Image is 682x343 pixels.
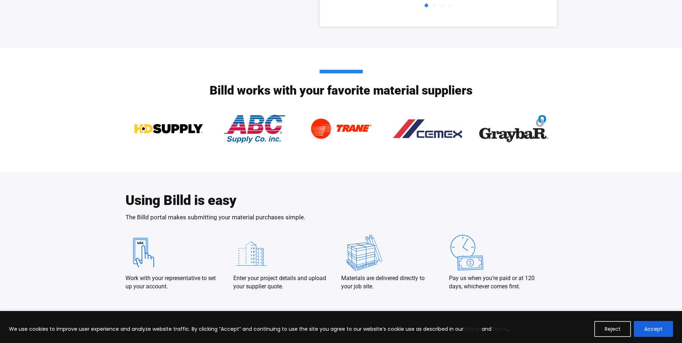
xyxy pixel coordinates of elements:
[210,70,472,96] h2: Billd works with your favorite material suppliers
[125,274,219,291] p: Work with your representative to set up your account.
[449,274,543,291] p: Pay us when you’re paid or at 120 days, whichever comes first.
[233,274,327,291] p: Enter your project details and upload your supplier quote.
[125,214,305,220] p: The Billd portal makes submitting your material purchases simple.
[491,325,508,333] a: Terms
[448,4,452,7] span: Go to slide 4
[125,193,237,207] h2: Using Billd is easy
[9,325,509,333] p: We use cookies to improve user experience and analyze website traffic. By clicking “Accept” and c...
[341,274,435,291] p: Materials are delivered directly to your job site.
[634,321,673,337] button: Accept
[594,321,631,337] button: Reject
[463,325,482,333] a: Policies
[440,4,444,7] span: Go to slide 3
[425,4,428,7] span: Go to slide 1
[432,4,436,7] span: Go to slide 2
